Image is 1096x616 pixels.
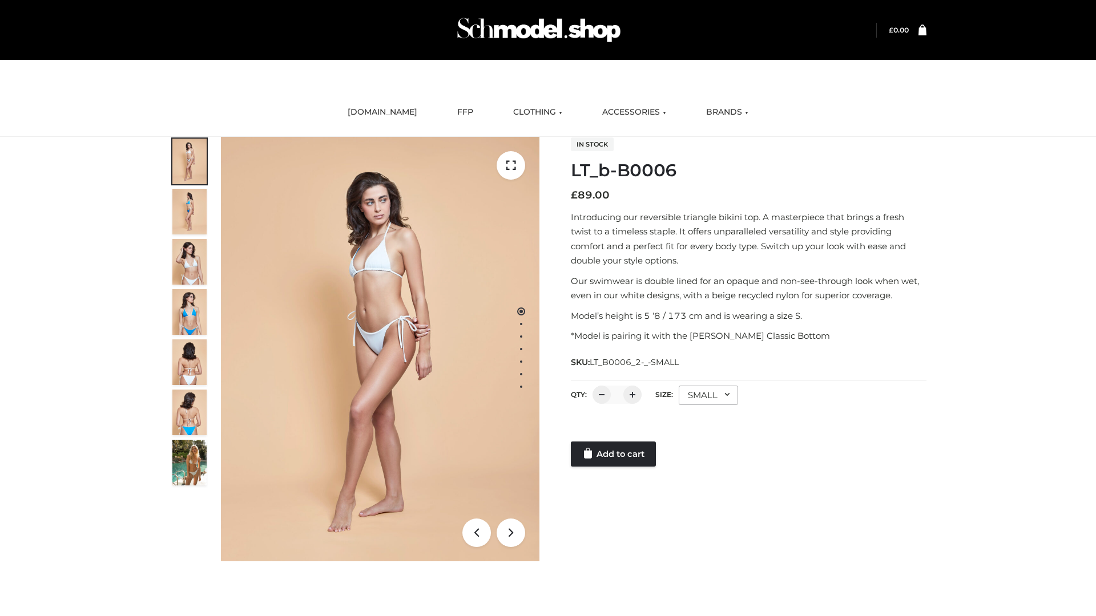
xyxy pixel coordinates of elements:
[571,441,656,467] a: Add to cart
[172,189,207,234] img: ArielClassicBikiniTop_CloudNine_AzureSky_OW114ECO_2-scaled.jpg
[172,339,207,385] img: ArielClassicBikiniTop_CloudNine_AzureSky_OW114ECO_7-scaled.jpg
[571,390,587,399] label: QTY:
[679,386,738,405] div: SMALL
[571,355,680,369] span: SKU:
[571,329,926,343] p: *Model is pairing it with the [PERSON_NAME] Classic Bottom
[889,26,909,34] a: £0.00
[172,139,207,184] img: ArielClassicBikiniTop_CloudNine_AzureSky_OW114ECO_1-scaled.jpg
[571,274,926,303] p: Our swimwear is double lined for an opaque and non-see-through look when wet, even in our white d...
[571,210,926,268] p: Introducing our reversible triangle bikini top. A masterpiece that brings a fresh twist to a time...
[172,239,207,285] img: ArielClassicBikiniTop_CloudNine_AzureSky_OW114ECO_3-scaled.jpg
[571,137,614,151] span: In stock
[449,100,482,125] a: FFP
[172,390,207,435] img: ArielClassicBikiniTop_CloudNine_AzureSky_OW114ECO_8-scaled.jpg
[698,100,757,125] a: BRANDS
[172,440,207,485] img: Arieltop_CloudNine_AzureSky2.jpg
[889,26,909,34] bdi: 0.00
[571,189,578,201] span: £
[339,100,426,125] a: [DOMAIN_NAME]
[221,137,539,561] img: ArielClassicBikiniTop_CloudNine_AzureSky_OW114ECO_1
[505,100,571,125] a: CLOTHING
[655,390,673,399] label: Size:
[453,7,624,52] img: Schmodel Admin 964
[889,26,893,34] span: £
[594,100,675,125] a: ACCESSORIES
[571,189,610,201] bdi: 89.00
[590,357,679,367] span: LT_B0006_2-_-SMALL
[571,160,926,181] h1: LT_b-B0006
[172,289,207,335] img: ArielClassicBikiniTop_CloudNine_AzureSky_OW114ECO_4-scaled.jpg
[571,309,926,323] p: Model’s height is 5 ‘8 / 173 cm and is wearing a size S.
